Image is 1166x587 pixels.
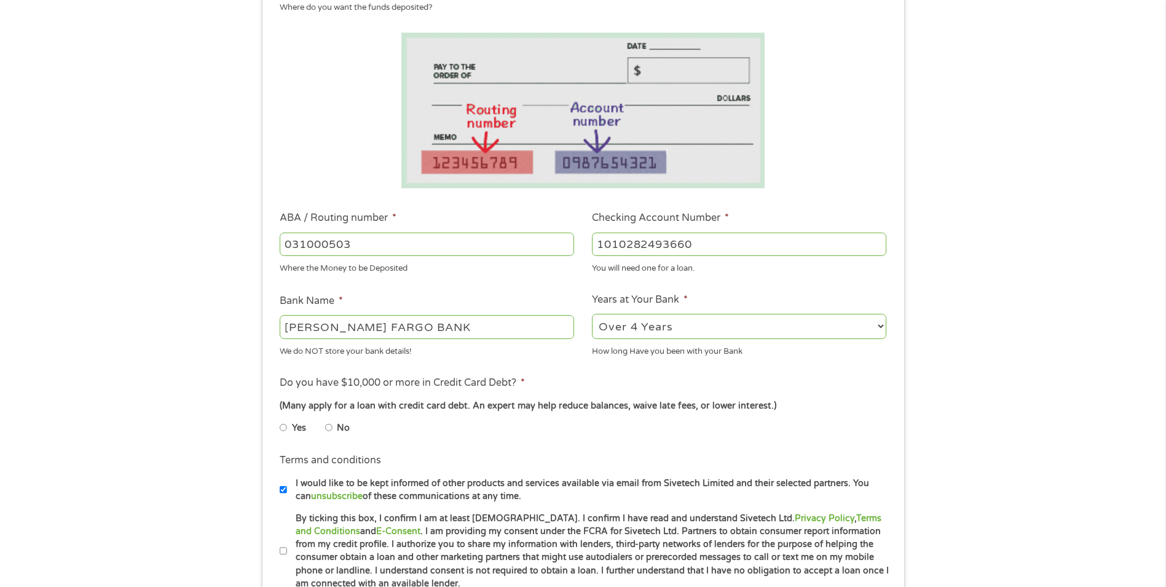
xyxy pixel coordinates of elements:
[401,33,765,188] img: Routing number location
[592,233,886,256] input: 345634636
[280,212,396,225] label: ABA / Routing number
[280,258,574,275] div: Where the Money to be Deposited
[296,513,881,537] a: Terms and Conditions
[280,2,877,14] div: Where do you want the funds deposited?
[280,295,343,308] label: Bank Name
[592,212,729,225] label: Checking Account Number
[280,341,574,357] div: We do NOT store your bank details!
[337,421,350,435] label: No
[592,258,886,275] div: You will need one for a loan.
[292,421,306,435] label: Yes
[280,233,574,256] input: 263177916
[280,377,525,389] label: Do you have $10,000 or more in Credit Card Debt?
[287,477,890,503] label: I would like to be kept informed of other products and services available via email from Sivetech...
[280,399,886,413] div: (Many apply for a loan with credit card debt. An expert may help reduce balances, waive late fees...
[280,454,381,467] label: Terms and conditions
[311,491,363,501] a: unsubscribe
[592,341,886,357] div: How long Have you been with your Bank
[376,526,420,537] a: E-Consent
[795,513,854,524] a: Privacy Policy
[592,293,688,306] label: Years at Your Bank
